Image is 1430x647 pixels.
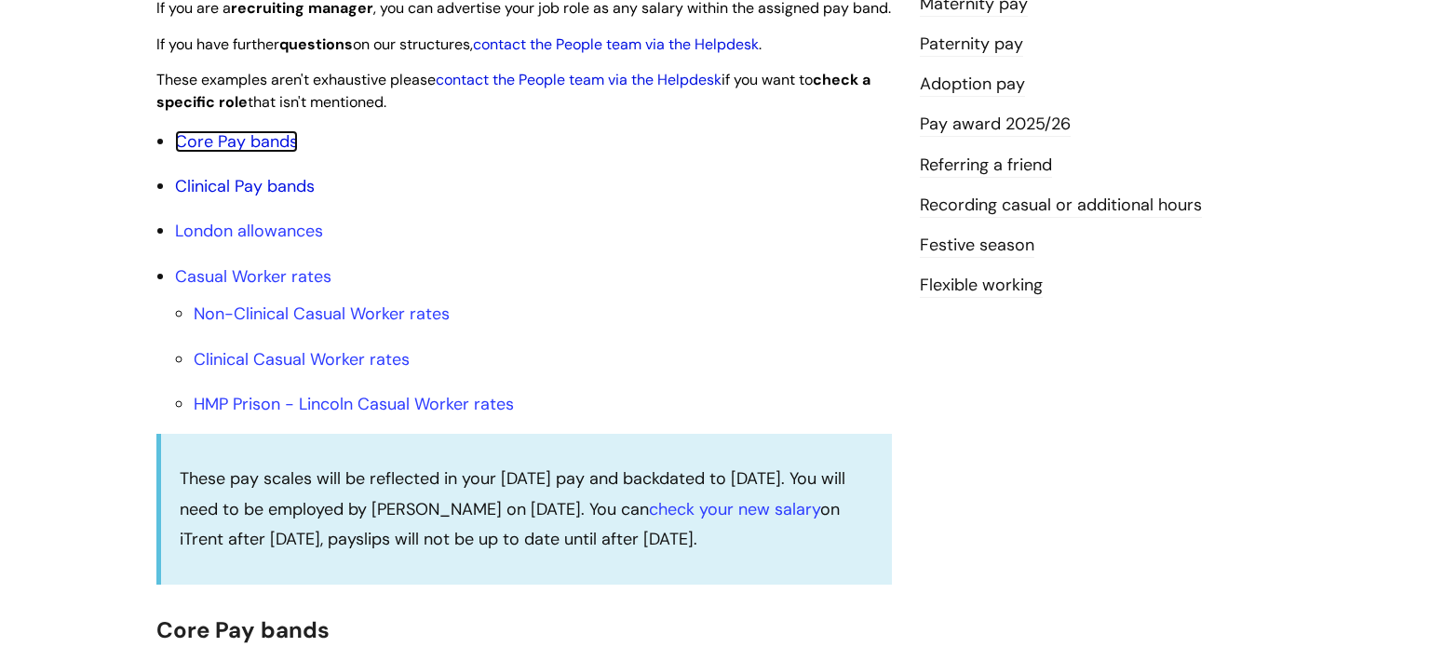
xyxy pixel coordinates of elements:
[436,70,722,89] a: contact the People team via the Helpdesk
[194,303,450,325] a: Non-Clinical Casual Worker rates
[156,70,870,113] span: These examples aren't exhaustive please if you want to that isn't mentioned.
[920,234,1034,258] a: Festive season
[920,274,1043,298] a: Flexible working
[920,113,1071,137] a: Pay award 2025/26
[175,265,331,288] a: Casual Worker rates
[920,73,1025,97] a: Adoption pay
[175,130,298,153] a: Core Pay bands
[279,34,353,54] strong: questions
[194,348,410,371] a: Clinical Casual Worker rates
[920,33,1023,57] a: Paternity pay
[156,615,330,644] span: Core Pay bands
[175,175,315,197] a: Clinical Pay bands
[920,194,1202,218] a: Recording casual or additional hours
[194,393,514,415] a: HMP Prison - Lincoln Casual Worker rates
[156,34,762,54] span: If you have further on our structures, .
[649,498,820,520] a: check your new salary
[473,34,759,54] a: contact the People team via the Helpdesk
[920,154,1052,178] a: Referring a friend
[180,464,873,554] p: These pay scales will be reflected in your [DATE] pay and backdated to [DATE]. You will need to b...
[175,220,323,242] a: London allowances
